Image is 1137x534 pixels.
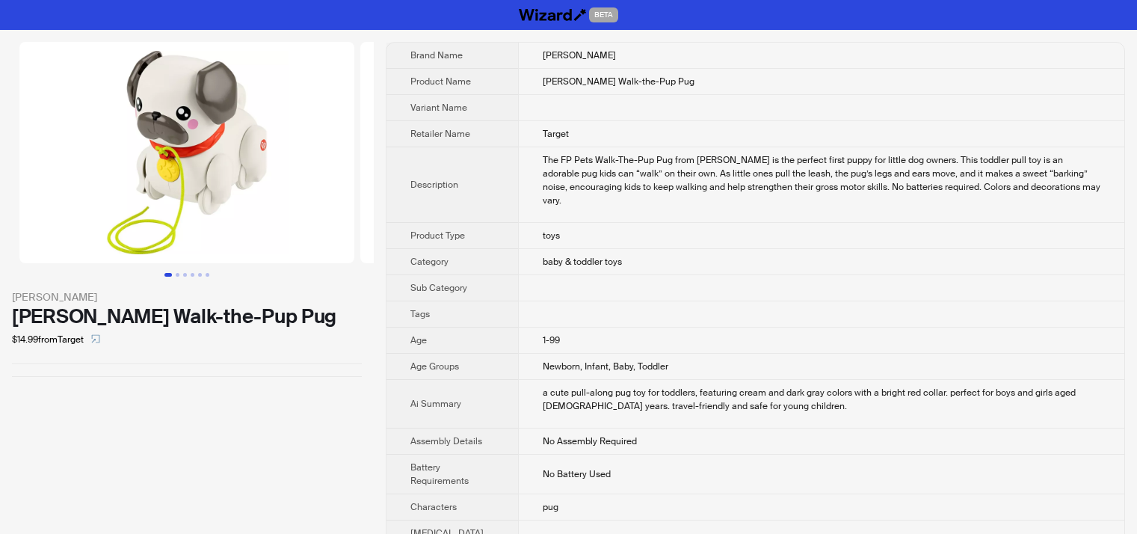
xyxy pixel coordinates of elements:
span: BETA [589,7,618,22]
span: Category [410,256,449,268]
span: Assembly Details [410,435,482,447]
div: The FP Pets Walk-The-Pup Pug from Fisher-Price is the perfect first puppy for little dog owners. ... [543,153,1100,207]
button: Go to slide 2 [176,273,179,277]
button: Go to slide 5 [198,273,202,277]
div: $14.99 from Target [12,328,362,352]
span: toys [543,230,560,242]
span: Newborn, Infant, Baby, Toddler [543,360,668,372]
span: Brand Name [410,49,463,61]
span: Product Name [410,76,471,88]
span: Target [543,128,569,140]
span: Description [410,179,458,191]
button: Go to slide 3 [183,273,187,277]
span: Retailer Name [410,128,470,140]
img: Fisher-Price Walk-the-Pup Pug image 2 [360,42,695,263]
span: Age [410,334,427,346]
span: Sub Category [410,282,467,294]
img: Fisher-Price Walk-the-Pup Pug image 1 [19,42,354,263]
button: Go to slide 6 [206,273,209,277]
span: [PERSON_NAME] Walk-the-Pup Pug [543,76,694,88]
span: Tags [410,308,430,320]
span: Ai Summary [410,398,461,410]
div: a cute pull-along pug toy for toddlers, featuring cream and dark gray colors with a bright red co... [543,386,1100,413]
div: [PERSON_NAME] [12,289,362,305]
span: [PERSON_NAME] [543,49,616,61]
button: Go to slide 4 [191,273,194,277]
span: Battery Requirements [410,461,469,487]
span: 1-99 [543,334,560,346]
span: pug [543,501,558,513]
span: Age Groups [410,360,459,372]
span: Characters [410,501,457,513]
div: [PERSON_NAME] Walk-the-Pup Pug [12,305,362,328]
span: No Assembly Required [543,435,637,447]
span: Variant Name [410,102,467,114]
span: Product Type [410,230,465,242]
span: select [91,334,100,343]
span: No Battery Used [543,468,611,480]
button: Go to slide 1 [164,273,172,277]
span: baby & toddler toys [543,256,622,268]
